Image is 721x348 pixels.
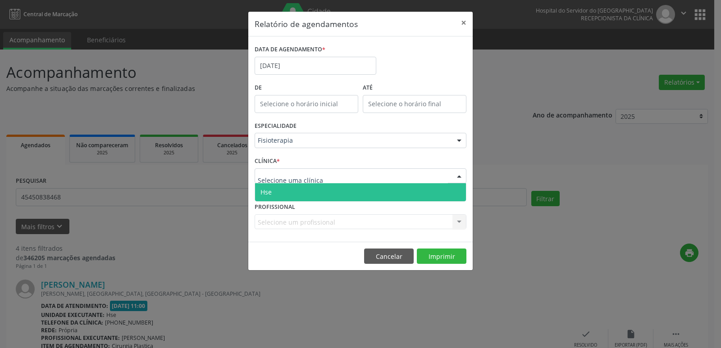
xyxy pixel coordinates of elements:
[260,188,272,196] span: Hse
[363,95,466,113] input: Selecione o horário final
[258,172,448,190] input: Selecione uma clínica
[258,136,448,145] span: Fisioterapia
[455,12,473,34] button: Close
[255,43,325,57] label: DATA DE AGENDAMENTO
[255,81,358,95] label: De
[255,57,376,75] input: Selecione uma data ou intervalo
[255,95,358,113] input: Selecione o horário inicial
[417,249,466,264] button: Imprimir
[255,119,297,133] label: ESPECIALIDADE
[255,200,295,214] label: PROFISSIONAL
[255,154,280,168] label: CLÍNICA
[255,18,358,30] h5: Relatório de agendamentos
[364,249,414,264] button: Cancelar
[363,81,466,95] label: ATÉ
